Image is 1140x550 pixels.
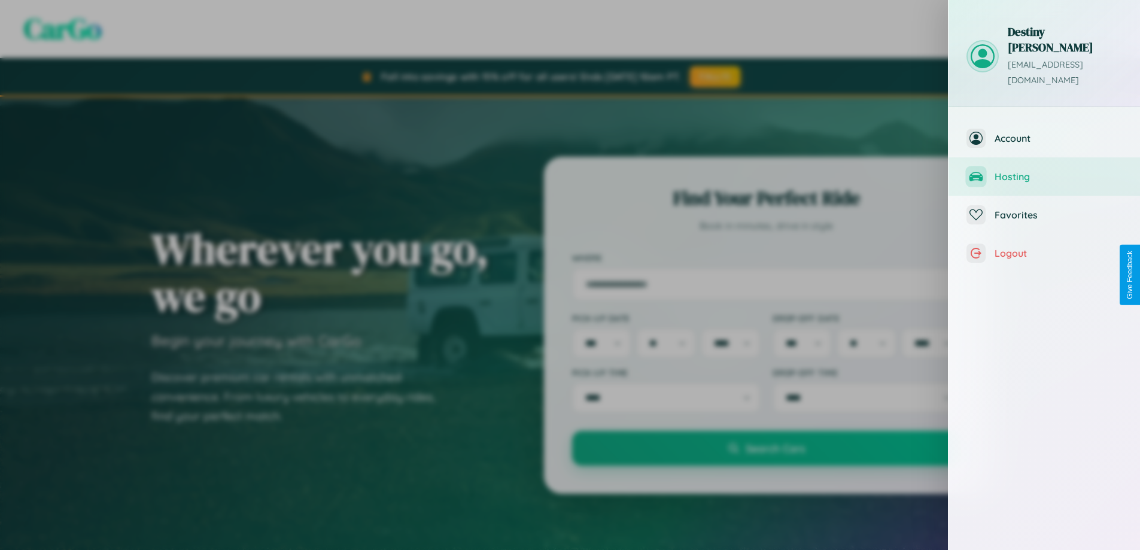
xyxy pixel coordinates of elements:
[949,234,1140,272] button: Logout
[949,157,1140,196] button: Hosting
[995,132,1122,144] span: Account
[995,209,1122,221] span: Favorites
[1126,251,1134,299] div: Give Feedback
[995,171,1122,183] span: Hosting
[1008,24,1122,55] h3: Destiny [PERSON_NAME]
[949,196,1140,234] button: Favorites
[949,119,1140,157] button: Account
[995,247,1122,259] span: Logout
[1008,57,1122,89] p: [EMAIL_ADDRESS][DOMAIN_NAME]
